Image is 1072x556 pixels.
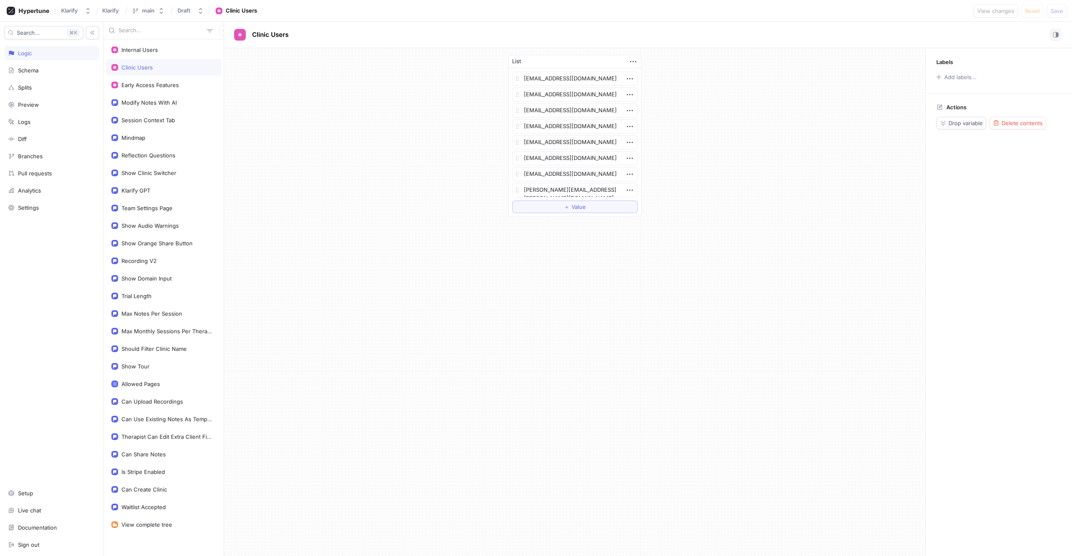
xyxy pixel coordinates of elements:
div: Show Orange Share Button [121,240,193,247]
div: Schema [18,67,39,74]
div: Can Use Existing Notes As Template References [121,416,213,422]
div: Can Upload Recordings [121,398,183,405]
div: Should Filter Clinic Name [121,345,187,352]
div: Draft [178,7,191,14]
div: Allowed Pages [121,381,160,387]
div: K [67,28,80,37]
div: List [512,57,521,66]
span: Delete contents [1002,121,1043,126]
div: Logic [18,50,32,57]
span: Clinic Users [252,31,289,38]
button: View changes [974,4,1018,18]
button: Delete contents [990,117,1046,129]
div: Show Audio Warnings [121,222,179,229]
div: Preview [18,101,39,108]
div: Clinic Users [121,64,153,71]
div: Session Context Tab [121,117,175,124]
button: Drop variable [936,117,986,129]
div: Documentation [18,524,57,531]
div: Is Stripe Enabled [121,468,165,475]
p: Actions [946,104,966,111]
div: Waitlist Accepted [121,504,166,510]
div: Logs [18,118,31,125]
span: Value [572,204,586,209]
button: Reset [1021,4,1044,18]
div: Clinic Users [226,7,257,15]
input: Search... [119,26,204,35]
button: ＋Value [512,201,638,213]
button: Add labels... [933,72,979,82]
div: Can Share Notes [121,451,166,458]
span: Klarify [102,8,119,13]
div: Klarify [61,7,78,14]
div: Pull requests [18,170,52,177]
textarea: [EMAIL_ADDRESS][DOMAIN_NAME] [512,167,638,181]
div: main [142,7,155,14]
div: Branches [18,153,43,160]
button: Draft [174,4,207,18]
div: View complete tree [121,521,172,528]
div: Setup [18,490,33,497]
button: main [129,4,168,18]
textarea: [PERSON_NAME][EMAIL_ADDRESS][PERSON_NAME][DOMAIN_NAME] [512,183,638,197]
div: Recording V2 [121,257,157,264]
div: Analytics [18,187,41,194]
div: Show Domain Input [121,275,172,282]
div: Modify Notes With AI [121,99,177,106]
div: Klarify GPT [121,187,150,194]
textarea: [EMAIL_ADDRESS][DOMAIN_NAME] [512,88,638,102]
button: Search...K [4,26,83,39]
button: Save [1047,4,1067,18]
div: Team Settings Page [121,205,173,211]
div: Max Notes Per Session [121,310,182,317]
div: Can Create Clinic [121,486,167,493]
textarea: [EMAIL_ADDRESS][DOMAIN_NAME] [512,103,638,118]
div: Add labels... [944,75,977,80]
span: Search... [17,30,40,35]
div: Show Clinic Switcher [121,170,176,176]
div: Trial Length [121,293,152,299]
a: Documentation [4,520,99,535]
div: Live chat [18,507,41,514]
textarea: [EMAIL_ADDRESS][DOMAIN_NAME] [512,135,638,149]
div: Show Tour [121,363,149,370]
span: Reset [1025,8,1040,13]
div: Max Monthly Sessions Per Therapist [121,328,213,335]
div: Settings [18,204,39,211]
span: ＋ [564,204,569,209]
div: Early Access Features [121,82,179,88]
div: Internal Users [121,46,158,53]
textarea: [EMAIL_ADDRESS][DOMAIN_NAME] [512,72,638,86]
span: Drop variable [948,121,983,126]
p: Labels [936,59,953,65]
div: Mindmap [121,134,145,141]
div: Therapist Can Edit Extra Client Fields [121,433,213,440]
textarea: [EMAIL_ADDRESS][DOMAIN_NAME] [512,119,638,134]
div: Reflection Questions [121,152,175,159]
span: View changes [977,8,1014,13]
textarea: [EMAIL_ADDRESS][DOMAIN_NAME] [512,151,638,165]
button: Klarify [58,4,95,18]
div: Sign out [18,541,39,548]
div: Splits [18,84,32,91]
div: Diff [18,136,27,142]
span: Save [1051,8,1063,13]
